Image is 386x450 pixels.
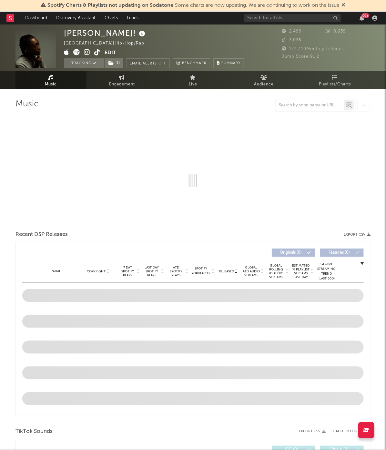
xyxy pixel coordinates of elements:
a: Engagement [86,71,157,89]
span: TikTok Sounds [15,428,53,436]
em: Off [158,62,166,65]
button: Tracking [64,58,104,68]
button: Originals(0) [272,249,315,257]
span: Benchmark [182,60,207,67]
span: 3,036 [282,38,301,42]
span: Dismiss [341,3,345,8]
a: Audience [229,71,300,89]
span: Global Rolling 7D Audio Streams [267,264,285,279]
button: Export CSV [299,430,326,434]
button: Email AlertsOff [126,58,170,68]
span: Music [45,81,57,88]
a: Charts [100,12,122,24]
span: Live [189,81,197,88]
div: [PERSON_NAME]! [64,28,147,38]
span: 2,499 [282,29,302,34]
span: Jump Score: 91.2 [282,54,319,59]
button: Export CSV [344,233,371,237]
button: Summary [213,58,244,68]
button: + Add TikTok Sound [326,430,371,434]
button: + Add TikTok Sound [332,430,371,434]
button: Features(0) [320,249,364,257]
button: (1) [105,58,123,68]
span: Copyright [87,269,106,273]
span: ( 1 ) [104,58,123,68]
a: Discovery Assistant [52,12,100,24]
span: ATD Spotify Plays [168,266,185,277]
a: Playlists/Charts [300,71,371,89]
div: 99 + [361,13,370,18]
span: Spotify Popularity [192,266,211,276]
span: Summary [221,62,240,65]
a: Benchmark [173,58,210,68]
span: 7 Day Spotify Plays [119,266,136,277]
div: Global Streaming Trend (Last 60D) [317,262,336,281]
div: [GEOGRAPHIC_DATA] | Hip-Hop/Rap [64,40,152,47]
span: Global ATD Audio Streams [242,266,260,277]
span: 127,740 Monthly Listeners [282,47,346,51]
a: Dashboard [21,12,52,24]
span: Originals ( 0 ) [276,251,306,255]
span: 8,639 [326,29,346,34]
a: Music [15,71,86,89]
span: Released [219,269,234,273]
span: : Some charts are now updating. We are continuing to work on the issue [47,3,340,8]
span: Engagement [109,81,135,88]
span: Audience [254,81,274,88]
span: Spotify Charts & Playlists not updating on Sodatone [47,3,173,8]
button: 99+ [360,15,364,21]
button: Edit [105,49,116,57]
span: Recent DSP Releases [15,231,68,239]
span: Playlists/Charts [319,81,351,88]
input: Search for artists [244,14,341,22]
input: Search by song name or URL [276,103,344,108]
span: Estimated % Playlist Streams Last Day [292,264,310,279]
span: Features ( 0 ) [324,251,354,255]
div: Name [35,269,77,274]
a: Live [157,71,229,89]
span: Last Day Spotify Plays [143,266,160,277]
a: Leads [122,12,143,24]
